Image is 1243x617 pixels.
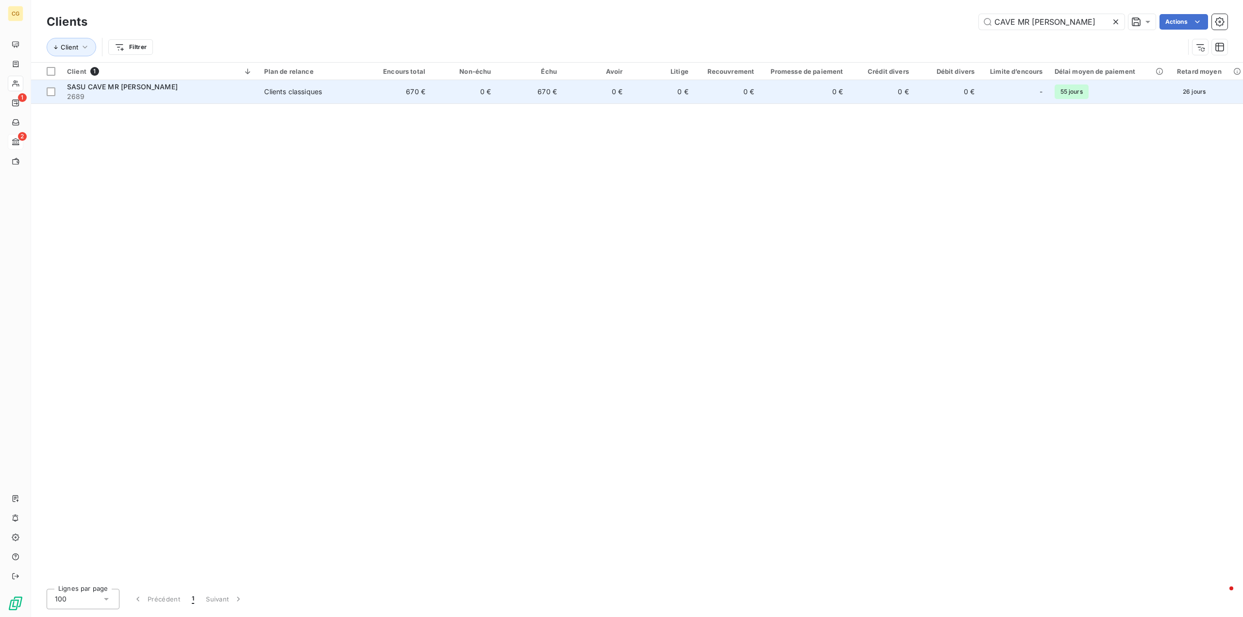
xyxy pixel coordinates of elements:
[849,80,914,103] td: 0 €
[186,589,200,609] button: 1
[8,134,23,150] a: 2
[366,80,431,103] td: 670 €
[200,589,249,609] button: Suivant
[855,67,908,75] div: Crédit divers
[979,14,1125,30] input: Rechercher
[563,80,628,103] td: 0 €
[634,67,688,75] div: Litige
[47,38,96,56] button: Client
[1055,67,1165,75] div: Délai moyen de paiement
[437,67,491,75] div: Non-échu
[8,6,23,21] div: CG
[264,67,359,75] div: Plan de relance
[694,80,760,103] td: 0 €
[700,67,754,75] div: Recouvrement
[569,67,622,75] div: Avoir
[760,80,849,103] td: 0 €
[497,80,563,103] td: 670 €
[1040,87,1042,97] span: -
[90,67,99,76] span: 1
[371,67,425,75] div: Encours total
[1177,67,1237,75] div: Retard moyen
[431,80,497,103] td: 0 €
[1177,84,1211,99] span: 26 jours
[503,67,557,75] div: Échu
[67,92,252,101] span: 2689
[8,95,23,111] a: 1
[1210,584,1233,607] iframe: Intercom live chat
[47,13,87,31] h3: Clients
[986,67,1042,75] div: Limite d’encours
[18,132,27,141] span: 2
[628,80,694,103] td: 0 €
[8,596,23,611] img: Logo LeanPay
[18,93,27,102] span: 1
[915,80,980,103] td: 0 €
[67,67,86,75] span: Client
[1159,14,1208,30] button: Actions
[921,67,974,75] div: Débit divers
[108,39,153,55] button: Filtrer
[192,594,194,604] span: 1
[55,594,67,604] span: 100
[264,87,322,97] div: Clients classiques
[127,589,186,609] button: Précédent
[67,83,178,91] span: SASU CAVE MR [PERSON_NAME]
[766,67,843,75] div: Promesse de paiement
[1055,84,1089,99] span: 55 jours
[61,43,78,51] span: Client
